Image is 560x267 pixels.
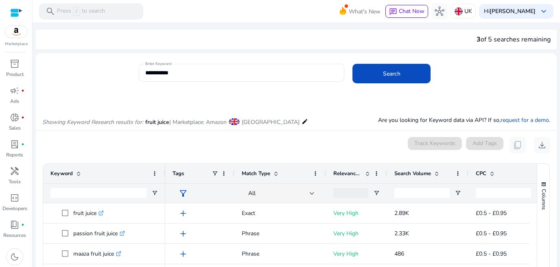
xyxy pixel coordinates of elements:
span: keyboard_arrow_down [539,7,549,16]
p: fruit juice [73,205,104,221]
span: | Marketplace: Amazon [169,118,227,126]
span: CPC [476,170,486,177]
span: book_4 [10,220,20,230]
span: 486 [394,250,404,258]
span: Relevance Score [333,170,362,177]
mat-icon: edit [302,117,308,126]
span: fruit juice [145,118,169,126]
span: Keyword [50,170,73,177]
span: fiber_manual_record [21,116,24,119]
span: Columns [540,189,547,210]
span: campaign [10,86,20,96]
button: Open Filter Menu [373,190,380,196]
span: fiber_manual_record [21,223,24,226]
span: inventory_2 [10,59,20,69]
span: 3 [477,35,481,44]
p: Phrase [242,245,319,262]
p: Very High [333,205,380,221]
p: Product [6,71,24,78]
span: download [537,140,547,150]
p: Sales [9,124,21,132]
p: UK [464,4,472,18]
p: Resources [3,232,26,239]
p: Developers [2,205,27,212]
button: Open Filter Menu [536,190,542,196]
img: uk.svg [455,7,463,15]
button: Search [352,64,431,83]
span: All [248,189,256,197]
span: £0.5 - £0.95 [476,209,507,217]
p: Reports [6,151,23,158]
p: Press to search [57,7,105,16]
p: maaza fruit juice [73,245,121,262]
button: hub [431,3,448,20]
span: Match Type [242,170,270,177]
span: What's New [349,4,381,19]
span: donut_small [10,113,20,122]
a: request for a demo [501,116,549,124]
span: lab_profile [10,139,20,149]
span: hub [435,7,444,16]
i: Showing Keyword Research results for: [42,118,143,126]
span: filter_alt [178,189,188,198]
span: handyman [10,166,20,176]
div: of 5 searches remaining [477,35,551,44]
p: Marketplace [5,41,28,47]
span: Search Volume [394,170,431,177]
button: Open Filter Menu [455,190,461,196]
span: add [178,249,188,259]
p: passion fruit juice [73,225,125,242]
span: Tags [173,170,184,177]
span: code_blocks [10,193,20,203]
input: CPC Filter Input [476,188,531,198]
span: Chat Now [399,7,424,15]
p: Hi [484,9,536,14]
span: fiber_manual_record [21,143,24,146]
img: amazon.svg [5,26,27,38]
p: Exact [242,205,319,221]
span: £0.5 - £0.95 [476,230,507,237]
span: Search [383,69,400,78]
p: Very High [333,225,380,242]
button: Open Filter Menu [151,190,158,196]
input: Keyword Filter Input [50,188,147,198]
span: / [73,7,80,16]
span: chat [389,8,397,16]
span: fiber_manual_record [21,89,24,92]
span: £0.5 - £0.95 [476,250,507,258]
span: 2.33K [394,230,409,237]
p: Are you looking for Keyword data via API? If so, . [378,116,550,124]
span: [GEOGRAPHIC_DATA] [242,118,300,126]
input: Search Volume Filter Input [394,188,450,198]
span: 2.89K [394,209,409,217]
span: add [178,208,188,218]
p: Tools [9,178,21,185]
p: Phrase [242,225,319,242]
p: Ads [10,98,19,105]
span: dark_mode [10,252,20,262]
span: add [178,229,188,239]
p: Very High [333,245,380,262]
b: [PERSON_NAME] [490,7,536,15]
mat-label: Enter Keyword [145,61,171,67]
button: chatChat Now [385,5,428,18]
button: download [534,137,550,153]
span: search [46,7,55,16]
